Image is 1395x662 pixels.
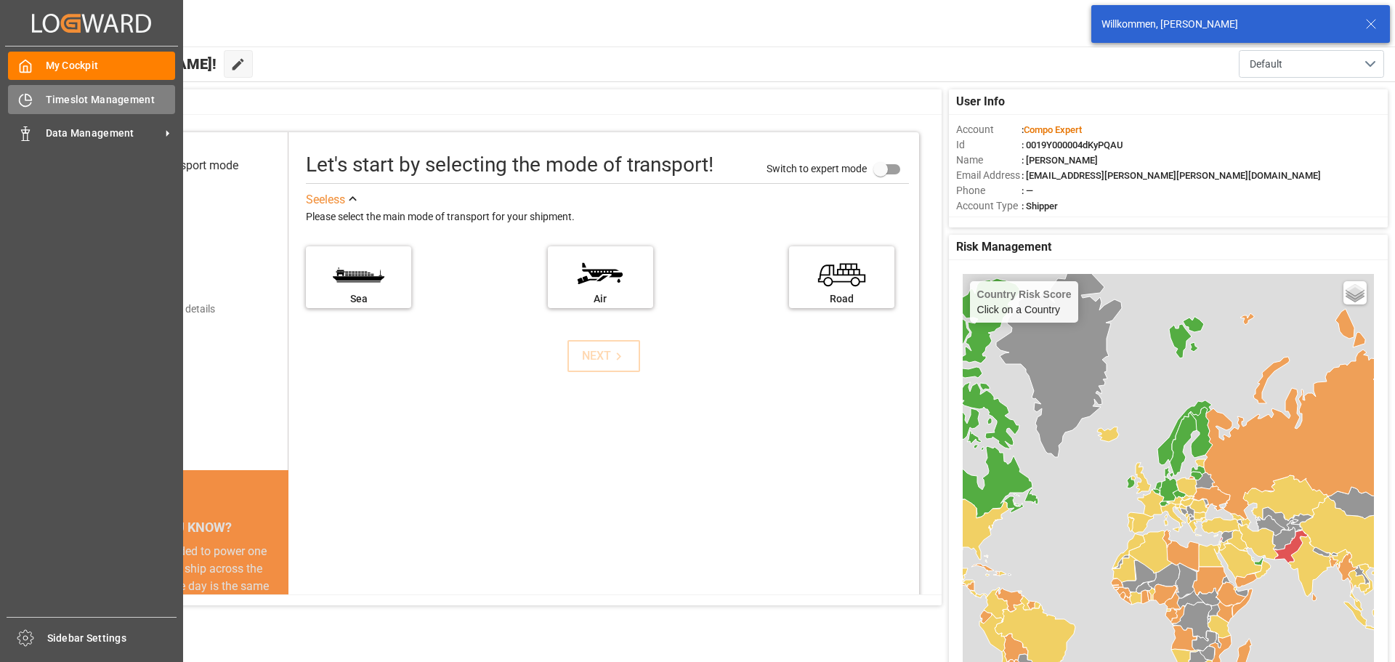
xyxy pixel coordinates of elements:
[977,288,1072,315] div: Click on a Country
[78,512,288,543] div: DID YOU KNOW?
[1022,155,1098,166] span: : [PERSON_NAME]
[306,209,909,226] div: Please select the main mode of transport for your shipment.
[1343,281,1367,304] a: Layers
[46,126,161,141] span: Data Management
[8,85,175,113] a: Timeslot Management
[956,153,1022,168] span: Name
[956,137,1022,153] span: Id
[555,291,646,307] div: Air
[956,93,1005,110] span: User Info
[956,168,1022,183] span: Email Address
[956,198,1022,214] span: Account Type
[60,50,217,78] span: Hello [PERSON_NAME]!
[1101,17,1351,32] div: Willkommen, [PERSON_NAME]
[1022,140,1123,150] span: : 0019Y000004dKyPQAU
[1022,124,1082,135] span: :
[306,191,345,209] div: See less
[582,347,626,365] div: NEXT
[47,631,177,646] span: Sidebar Settings
[8,52,175,80] a: My Cockpit
[1024,124,1082,135] span: Compo Expert
[956,238,1051,256] span: Risk Management
[767,162,867,174] span: Switch to expert mode
[46,92,176,108] span: Timeslot Management
[96,543,271,647] div: The energy needed to power one large container ship across the ocean in a single day is the same ...
[46,58,176,73] span: My Cockpit
[567,340,640,372] button: NEXT
[1250,57,1282,72] span: Default
[1239,50,1384,78] button: open menu
[956,122,1022,137] span: Account
[977,288,1072,300] h4: Country Risk Score
[796,291,887,307] div: Road
[306,150,713,180] div: Let's start by selecting the mode of transport!
[1022,201,1058,211] span: : Shipper
[1022,170,1321,181] span: : [EMAIL_ADDRESS][PERSON_NAME][PERSON_NAME][DOMAIN_NAME]
[1022,185,1033,196] span: : —
[313,291,404,307] div: Sea
[956,183,1022,198] span: Phone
